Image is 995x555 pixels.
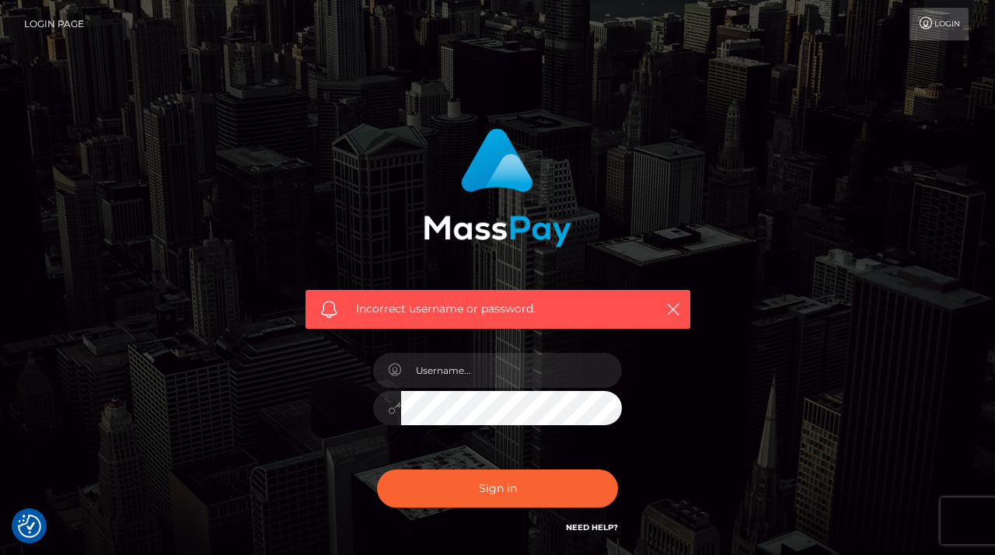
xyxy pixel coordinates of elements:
[377,469,618,508] button: Sign in
[356,301,640,317] span: Incorrect username or password.
[18,515,41,538] button: Consent Preferences
[18,515,41,538] img: Revisit consent button
[909,8,969,40] a: Login
[401,353,622,388] input: Username...
[566,522,618,532] a: Need Help?
[24,8,84,40] a: Login Page
[424,128,571,247] img: MassPay Login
